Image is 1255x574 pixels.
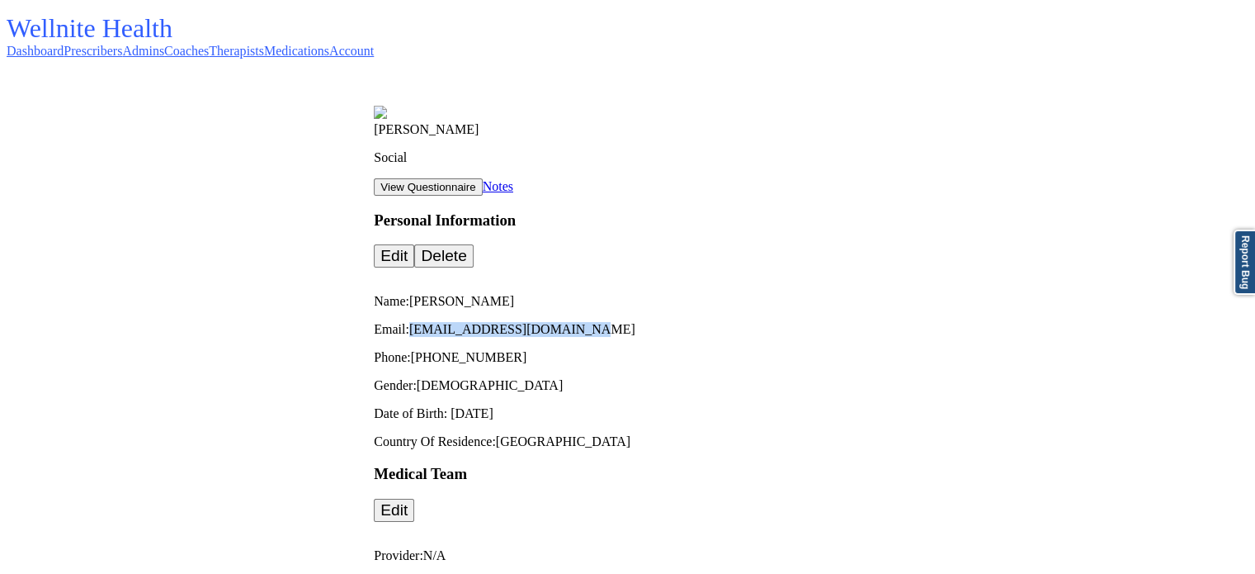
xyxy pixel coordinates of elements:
[7,13,374,44] div: Wellnite Health
[374,122,1248,137] div: [PERSON_NAME]
[374,294,1248,309] p: Name: [PERSON_NAME]
[374,434,1248,449] p: Country Of Residence: [GEOGRAPHIC_DATA]
[374,322,1248,337] p: Email: [EMAIL_ADDRESS][DOMAIN_NAME]
[374,378,1248,393] p: Gender: [DEMOGRAPHIC_DATA]
[374,406,1248,421] p: Date of Birth: [DATE]
[209,44,264,58] a: Therapists
[164,44,209,58] a: Coaches
[374,465,1248,483] h3: Medical Team
[414,244,473,268] button: Delete
[374,150,1248,165] p: Social
[7,44,64,58] a: Dashboard
[329,44,374,58] a: Account
[64,44,122,58] a: Prescribers
[374,106,387,119] img: Image%2Fplaceholer-image.png
[374,499,414,522] button: Edit
[264,44,329,58] a: Medications
[374,178,482,196] button: View Questionnaire
[374,350,1248,365] p: Phone: [PHONE_NUMBER]
[122,44,164,58] a: Admins
[483,179,513,193] a: Notes
[1234,230,1255,295] a: Report Bug
[374,548,1248,563] p: Provider: N/A
[374,211,1248,230] h3: Personal Information
[374,244,414,268] button: Edit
